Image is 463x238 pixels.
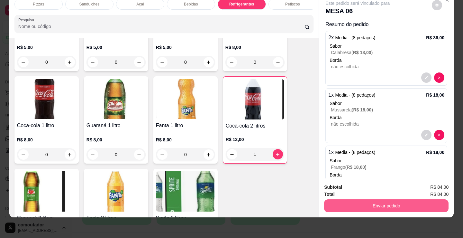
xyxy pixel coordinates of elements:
img: product-image [156,171,215,212]
span: R$ 18,00 ) [353,107,373,112]
button: decrease-product-quantity [18,149,29,160]
h4: Guaraná 2 litros [17,214,76,222]
p: R$ 8,00 [156,137,215,143]
p: Frango ( [331,164,444,170]
span: R$ 84,00 [430,191,449,198]
button: increase-product-quantity [273,57,283,67]
button: decrease-product-quantity [421,130,431,140]
p: Açai [136,2,144,7]
p: Bebidas [184,2,198,7]
span: R$ 84,00 [430,184,449,191]
h4: Coca-cola 2 litros [226,122,284,130]
button: decrease-product-quantity [227,149,237,159]
p: R$ 5,00 [86,44,146,51]
p: Refrigerantes [229,2,254,7]
label: Pesquisa [18,17,36,23]
p: Borda [330,57,444,63]
button: Enviar pedido [324,199,449,212]
p: Calabresa ( [331,49,444,56]
span: Media - (8 pedaços) [335,92,376,98]
strong: Subtotal [324,185,342,190]
strong: Total [324,192,334,197]
button: increase-product-quantity [134,149,144,160]
h4: Fanta 2 litros [86,214,146,222]
div: Sabor [330,100,444,107]
button: decrease-product-quantity [157,149,168,160]
p: R$ 18,00 [426,92,444,98]
p: R$ 36,00 [426,34,444,41]
span: R$ 18,00 ) [347,165,367,170]
p: Mussarela ( [331,107,444,113]
button: increase-product-quantity [273,149,283,159]
h4: Guaraná 1 litro [86,122,146,129]
p: R$ 5,00 [156,44,215,51]
p: R$ 8,00 [225,44,285,51]
p: Pizzas [33,2,44,7]
button: increase-product-quantity [134,57,144,67]
p: R$ 8,00 [17,137,76,143]
p: 1 x [328,148,375,156]
img: product-image [226,79,284,119]
img: product-image [17,79,76,119]
span: Media - (8 pedaços) [335,150,376,155]
button: decrease-product-quantity [434,130,444,140]
p: R$ 12,00 [226,136,284,143]
button: decrease-product-quantity [227,57,237,67]
p: Borda [330,114,444,121]
button: decrease-product-quantity [434,72,444,83]
p: R$ 8,00 [86,137,146,143]
button: decrease-product-quantity [88,149,98,160]
div: Sabor [330,43,444,49]
span: R$ 18,00 ) [353,50,373,55]
img: product-image [86,79,146,119]
button: decrease-product-quantity [157,57,168,67]
p: não escolhida [331,63,444,70]
button: increase-product-quantity [204,149,214,160]
button: increase-product-quantity [65,57,75,67]
h4: Sprite 2 litros [156,214,215,222]
span: Media - (8 pedaços) [335,35,376,40]
p: 2 x [328,34,375,42]
p: 1 x [328,91,375,99]
h4: Fanta 1 litro [156,122,215,129]
img: product-image [156,79,215,119]
button: decrease-product-quantity [421,72,431,83]
p: Sanduiches [79,2,99,7]
p: não escolhida [331,121,444,127]
h4: Coca-cola 1 litro [17,122,76,129]
input: Pesquisa [18,23,305,30]
button: decrease-product-quantity [18,57,29,67]
p: Borda [330,172,444,178]
p: R$ 5,00 [17,44,76,51]
p: Petiscos [285,2,300,7]
p: R$ 18,00 [426,149,444,156]
img: product-image [86,171,146,212]
img: product-image [17,171,76,212]
button: increase-product-quantity [204,57,214,67]
p: MESA 06 [325,6,390,15]
p: Resumo do pedido [325,21,447,28]
button: decrease-product-quantity [88,57,98,67]
button: increase-product-quantity [65,149,75,160]
div: Sabor [330,157,444,164]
